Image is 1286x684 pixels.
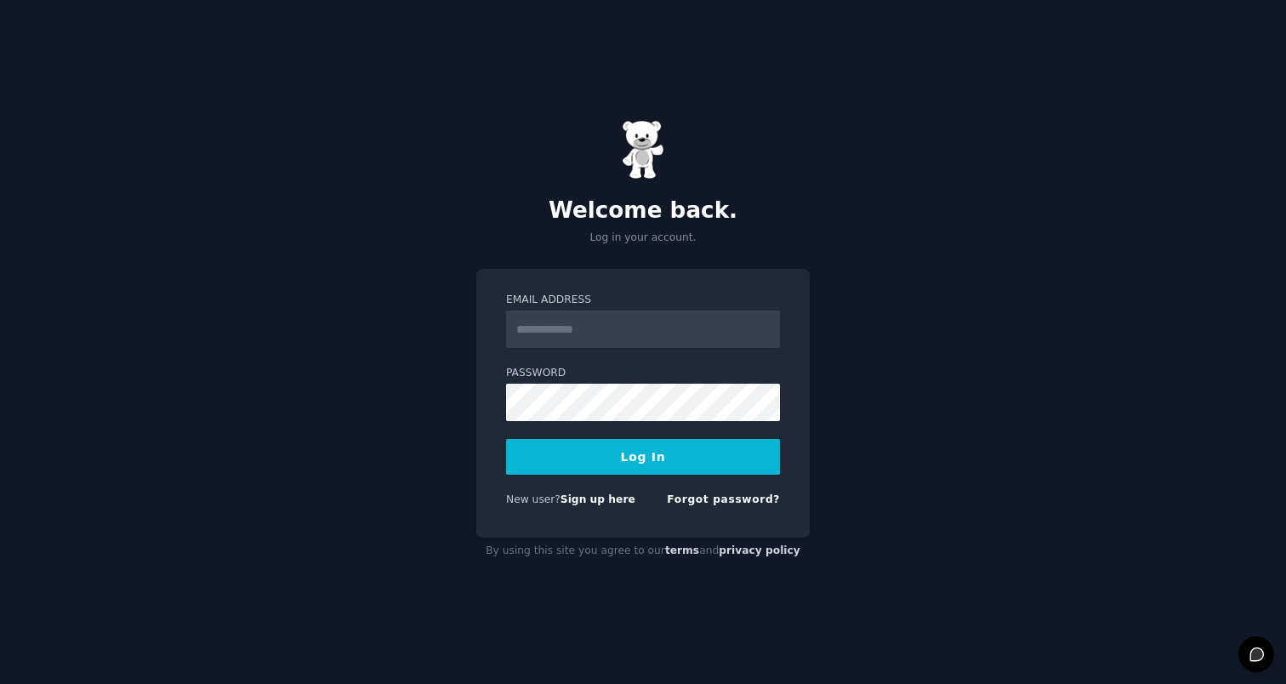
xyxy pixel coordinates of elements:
[622,120,664,180] img: Gummy Bear
[665,544,699,556] a: terms
[719,544,800,556] a: privacy policy
[667,493,780,505] a: Forgot password?
[560,493,635,505] a: Sign up here
[506,493,560,505] span: New user?
[476,538,810,565] div: By using this site you agree to our and
[506,293,780,308] label: Email Address
[476,231,810,246] p: Log in your account.
[506,439,780,475] button: Log In
[506,366,780,381] label: Password
[476,197,810,225] h2: Welcome back.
